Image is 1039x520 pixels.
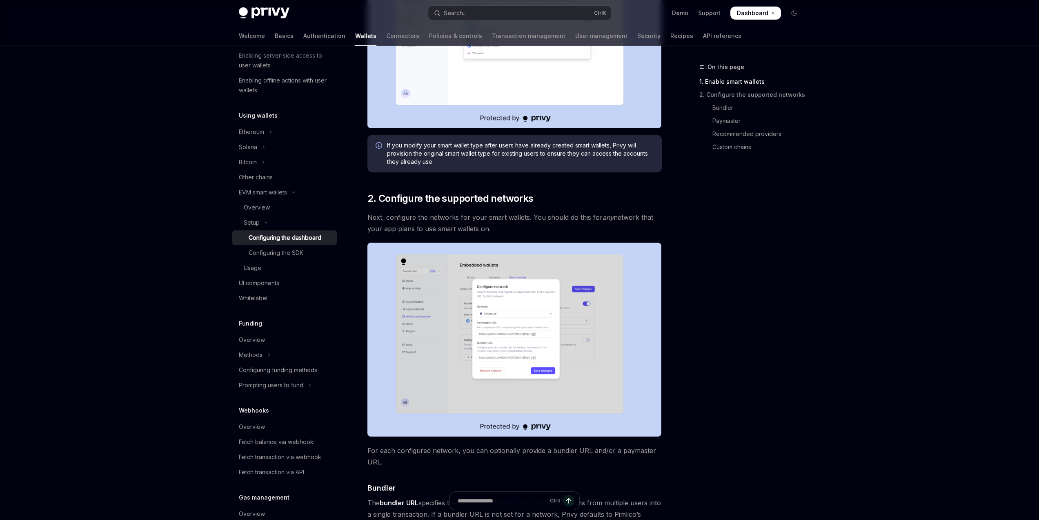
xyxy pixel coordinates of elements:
[239,111,278,121] h5: Using wallets
[239,187,287,197] div: EVM smart wallets
[232,215,337,230] button: Toggle Setup section
[275,26,294,46] a: Basics
[239,278,279,288] div: UI components
[232,245,337,260] a: Configuring the SDK
[239,365,317,375] div: Configuring funding methods
[575,26,627,46] a: User management
[303,26,345,46] a: Authentication
[239,350,263,360] div: Methods
[707,62,744,72] span: On this page
[232,200,337,215] a: Overview
[239,509,265,519] div: Overview
[387,141,654,166] span: If you modify your smart wallet type after users have already created smart wallets, Privy will p...
[563,495,574,507] button: Send message
[699,114,807,127] a: Paymaster
[232,230,337,245] a: Configuring the dashboard
[239,26,265,46] a: Welcome
[239,437,314,447] div: Fetch balance via webhook
[637,26,661,46] a: Security
[699,75,807,88] a: 1. Enable smart wallets
[232,185,337,200] button: Toggle EVM smart wallets section
[232,435,337,449] a: Fetch balance via webhook
[232,378,337,393] button: Toggle Prompting users to fund section
[232,276,337,290] a: UI components
[367,212,662,234] span: Next, configure the networks for your smart wallets. You should do this for network that your app...
[232,125,337,139] button: Toggle Ethereum section
[232,420,337,434] a: Overview
[232,291,337,306] a: Whitelabel
[239,467,304,477] div: Fetch transaction via API
[239,127,264,137] div: Ethereum
[376,142,384,150] svg: Info
[232,348,337,362] button: Toggle Methods section
[788,7,801,20] button: Toggle dark mode
[699,88,807,101] a: 2. Configure the supported networks
[672,9,688,17] a: Demo
[699,101,807,114] a: Bundler
[244,263,261,273] div: Usage
[428,6,611,20] button: Open search
[355,26,376,46] a: Wallets
[429,26,482,46] a: Policies & controls
[699,141,807,154] a: Custom chains
[703,26,742,46] a: API reference
[239,452,321,462] div: Fetch transaction via webhook
[249,233,321,243] div: Configuring the dashboard
[239,157,257,167] div: Bitcoin
[367,482,396,493] span: Bundler
[458,492,547,510] input: Ask a question...
[239,335,265,345] div: Overview
[594,10,606,16] span: Ctrl K
[239,422,265,432] div: Overview
[737,9,768,17] span: Dashboard
[232,73,337,98] a: Enabling offline actions with user wallets
[239,293,267,303] div: Whitelabel
[239,142,257,152] div: Solana
[249,248,303,258] div: Configuring the SDK
[730,7,781,20] a: Dashboard
[386,26,419,46] a: Connectors
[239,319,262,328] h5: Funding
[239,172,273,182] div: Other chains
[239,51,332,70] div: Enabling server-side access to user wallets
[232,363,337,377] a: Configuring funding methods
[232,465,337,480] a: Fetch transaction via API
[367,243,662,437] img: Sample enable smart wallets
[232,261,337,275] a: Usage
[232,140,337,154] button: Toggle Solana section
[603,213,614,221] em: any
[698,9,721,17] a: Support
[232,170,337,185] a: Other chains
[239,76,332,95] div: Enabling offline actions with user wallets
[232,48,337,73] a: Enabling server-side access to user wallets
[239,493,289,502] h5: Gas management
[367,192,534,205] span: 2. Configure the supported networks
[699,127,807,141] a: Recommended providers
[232,450,337,464] a: Fetch transaction via webhook
[239,380,303,390] div: Prompting users to fund
[232,333,337,347] a: Overview
[239,406,269,415] h5: Webhooks
[239,7,289,19] img: dark logo
[492,26,565,46] a: Transaction management
[367,445,662,468] span: For each configured network, you can optionally provide a bundler URL and/or a paymaster URL.
[244,203,270,212] div: Overview
[244,218,260,228] div: Setup
[444,8,467,18] div: Search...
[232,155,337,170] button: Toggle Bitcoin section
[670,26,693,46] a: Recipes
